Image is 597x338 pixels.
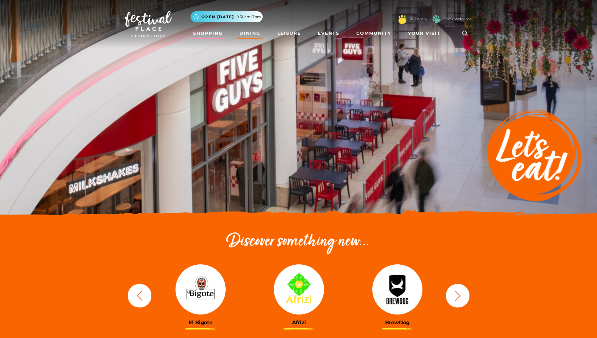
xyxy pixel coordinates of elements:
span: Open [DATE] [202,14,234,20]
a: Afrizi [254,264,343,325]
a: Your Visit [406,28,446,39]
h3: El Bigote [156,320,245,325]
a: Community [354,28,394,39]
a: Events [315,28,342,39]
span: Your Visit [408,30,441,37]
a: Dining [237,28,263,39]
h3: BrewDog [353,320,442,325]
a: Dogs Welcome! [443,16,473,22]
a: BrewDog [353,264,442,325]
a: El Bigote [156,264,245,325]
a: Leisure [275,28,303,39]
img: Festival Place Logo [125,11,172,37]
a: Shopping [191,28,225,39]
button: Open [DATE] 9.30am-7pm [191,11,263,22]
a: FP Family [408,16,427,22]
h2: Discover something new... [125,232,473,252]
span: 9.30am-7pm [237,14,261,20]
h3: Afrizi [254,320,343,325]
